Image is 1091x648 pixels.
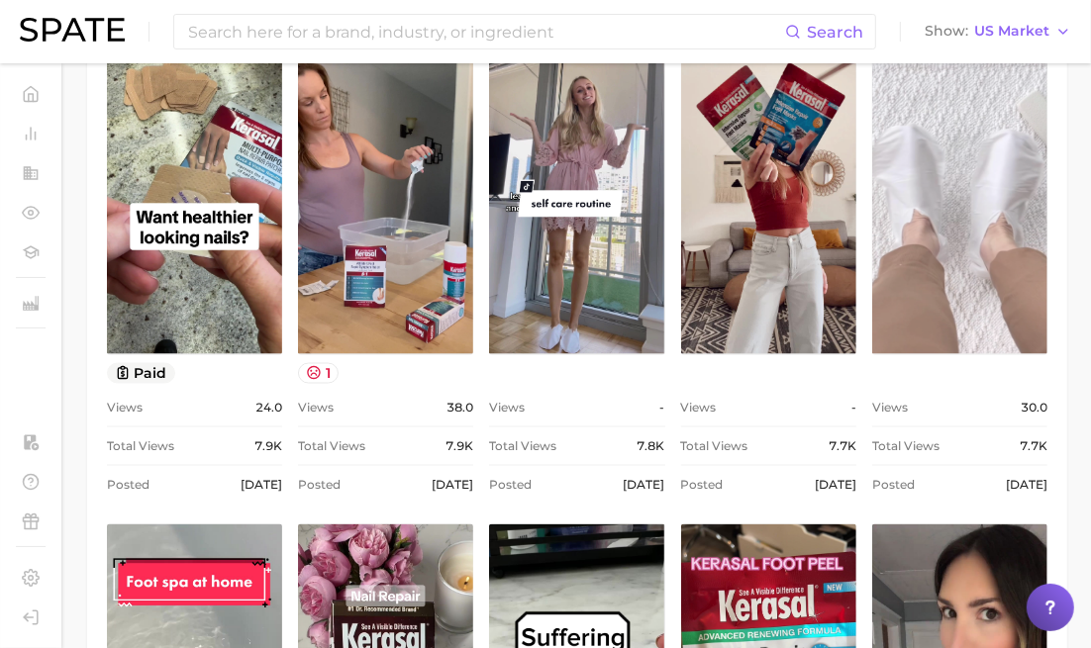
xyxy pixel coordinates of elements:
[20,18,125,42] img: SPATE
[107,363,175,384] button: paid
[920,19,1076,45] button: ShowUS Market
[681,396,717,419] span: Views
[925,26,968,37] span: Show
[489,396,525,419] span: Views
[298,434,365,458] span: Total Views
[446,434,473,458] span: 7.9k
[807,23,863,42] span: Search
[432,473,473,497] span: [DATE]
[681,434,748,458] span: Total Views
[107,473,149,497] span: Posted
[815,473,856,497] span: [DATE]
[489,473,532,497] span: Posted
[872,473,915,497] span: Posted
[254,434,282,458] span: 7.9k
[681,473,724,497] span: Posted
[446,396,473,419] span: 38.0
[624,473,665,497] span: [DATE]
[829,434,856,458] span: 7.7k
[298,473,341,497] span: Posted
[1020,434,1047,458] span: 7.7k
[1021,396,1047,419] span: 30.0
[255,396,282,419] span: 24.0
[107,434,174,458] span: Total Views
[638,434,665,458] span: 7.8k
[489,434,556,458] span: Total Views
[241,473,282,497] span: [DATE]
[107,396,143,419] span: Views
[186,15,785,48] input: Search here for a brand, industry, or ingredient
[298,396,334,419] span: Views
[298,363,339,384] button: 1
[16,602,46,632] a: Log out. Currently logged in with e-mail lauren.alexander@emersongroup.com.
[1006,473,1047,497] span: [DATE]
[660,396,665,419] span: -
[974,26,1049,37] span: US Market
[872,396,908,419] span: Views
[851,396,856,419] span: -
[872,434,940,458] span: Total Views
